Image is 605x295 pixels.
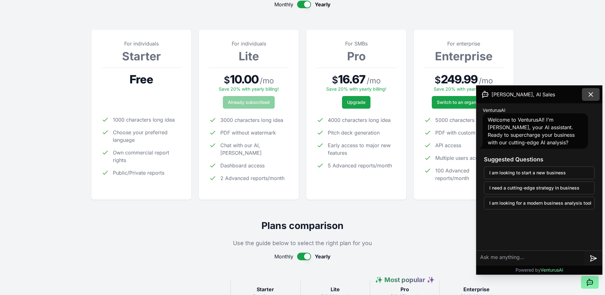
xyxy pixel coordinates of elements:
[101,50,181,63] h3: Starter
[91,239,514,248] p: Use the guide below to select the right plan for you
[435,141,461,149] span: API access
[113,129,181,144] span: Choose your preferred language
[113,116,175,123] span: 1000 characters long idea
[432,96,496,109] a: Switch to an organization
[375,276,435,284] span: ✨ Most popular ✨
[435,74,441,86] span: $
[328,116,391,124] span: 4000 characters long idea
[274,253,293,260] span: Monthly
[315,253,331,260] span: Yearly
[230,73,259,86] span: 10.00
[484,155,595,164] h3: Suggested Questions
[306,286,365,293] h3: Lite
[424,50,504,63] h3: Enterprise
[367,76,381,86] span: / mo
[338,73,365,86] span: 16.67
[328,141,396,157] span: Early access to major new features
[484,197,595,209] button: I am looking for a modern business analysis tool
[316,50,396,63] h3: Pro
[260,76,274,86] span: / mo
[220,129,276,136] span: PDF without watermark
[483,107,505,113] span: VenturusAI
[516,267,563,273] p: Powered by
[479,76,493,86] span: / mo
[101,40,181,47] p: For individuals
[375,286,434,293] h3: Pro
[209,50,289,63] h3: Lite
[130,73,153,86] span: Free
[328,162,392,169] span: 5 Advanced reports/month
[488,117,575,146] span: Welcome to VenturusAI! I'm [PERSON_NAME], your AI assistant. Ready to supercharge your business w...
[342,96,370,109] button: Upgrade
[492,91,555,98] span: [PERSON_NAME], AI Sales
[91,220,514,231] h2: Plans comparison
[484,166,595,179] button: I am looking to start a new business
[441,73,478,86] span: 249.99
[541,267,563,273] span: VenturusAI
[236,286,295,293] h3: Starter
[326,86,386,92] span: Save 20% with yearly billing!
[434,86,494,92] span: Save 20% with yearly billing!
[209,40,289,47] p: For individuals
[435,129,502,136] span: PDF with custom watermark
[220,141,289,157] span: Chat with our AI, [PERSON_NAME]
[435,167,504,182] span: 100 Advanced reports/month
[435,116,498,124] span: 5000 characters long idea
[113,149,181,164] span: Own commercial report rights
[274,1,293,8] span: Monthly
[316,40,396,47] p: For SMBs
[424,40,504,47] p: For enterprise
[484,182,595,194] button: I need a cutting-edge strategy in business
[113,169,164,177] span: Public/Private reports
[328,129,380,136] span: Pitch deck generation
[435,154,486,162] span: Multiple users access
[445,286,509,293] h3: Enterprise
[224,74,230,86] span: $
[332,74,338,86] span: $
[315,1,331,8] span: Yearly
[220,174,284,182] span: 2 Advanced reports/month
[219,86,279,92] span: Save 20% with yearly billing!
[220,116,283,124] span: 3000 characters long idea
[220,162,265,169] span: Dashboard access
